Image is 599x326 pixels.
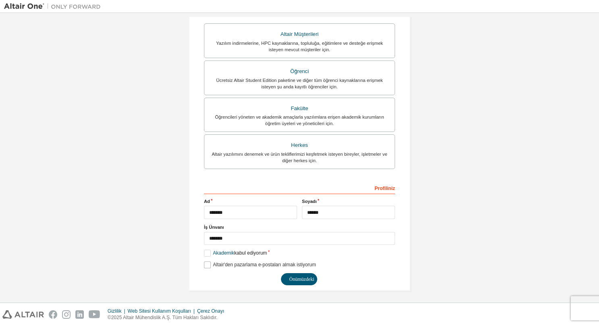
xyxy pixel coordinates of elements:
[209,103,390,114] div: Fakülte
[209,66,390,77] div: Öğrenci
[209,29,390,40] div: Altair Müşterileri
[4,2,105,10] img: Altair One
[204,261,316,268] label: Altair'den pazarlama e-postaları almak istiyorum
[89,310,100,319] img: youtube.svg
[209,77,390,90] div: Ücretsiz Altair Student Edition paketine ve diğer tüm öğrenci kaynaklarına erişmek isteyen şu and...
[62,310,71,319] img: instagram.svg
[204,181,395,194] div: Profiliniz
[209,151,390,164] div: Altair yazılımını denemek ve ürün tekliflerimizi keşfetmek isteyen bireyler, işletmeler ve diğer ...
[111,315,218,320] font: 2025 Altair Mühendislik A.Ş. Tüm Hakları Saklıdır.
[281,273,317,285] button: Önümüzdeki
[213,250,234,256] a: Akademik
[302,198,395,205] label: Soyadı
[128,308,197,314] div: Web Sitesi Kullanım Koşulları
[204,250,267,257] label: kabul ediyorum
[49,310,57,319] img: facebook.svg
[108,314,229,321] p: ©
[209,140,390,151] div: Herkes
[209,114,390,127] div: Öğrencileri yöneten ve akademik amaçlarla yazılımlara erişen akademik kurumların öğretim üyeleri ...
[108,308,128,314] div: Gizlilik
[2,310,44,319] img: altair_logo.svg
[204,224,395,230] label: İş Ünvanı
[209,40,390,53] div: Yazılım indirmelerine, HPC kaynaklarına, topluluğa, eğitimlere ve desteğe erişmek isteyen mevcut ...
[204,198,297,205] label: Ad
[197,308,229,314] div: Çerez Onayı
[75,310,84,319] img: linkedin.svg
